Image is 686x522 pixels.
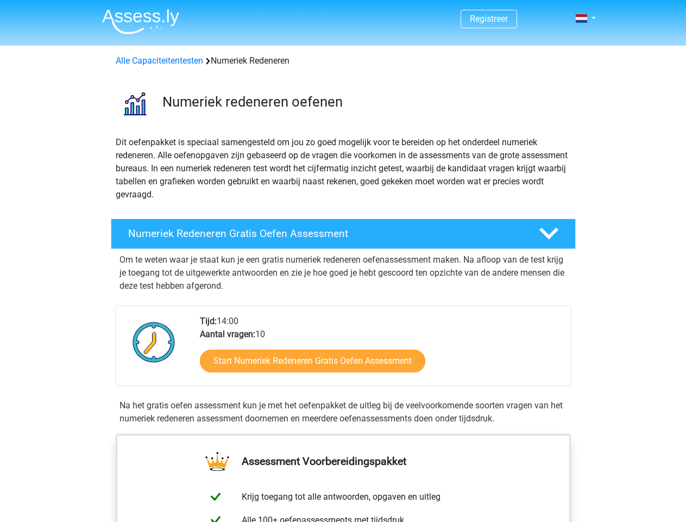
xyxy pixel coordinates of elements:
a: Alle Capaciteitentesten [116,55,203,66]
h4: Numeriek Redeneren Gratis Oefen Assessment [128,227,521,240]
img: numeriek redeneren [111,80,158,127]
b: Aantal vragen: [200,329,255,339]
b: Tijd: [200,316,217,326]
a: Start Numeriek Redeneren Gratis Oefen Assessment [200,350,425,372]
a: Registreer [470,14,508,24]
div: 14:00 10 [192,315,570,386]
h3: Numeriek redeneren oefenen [162,94,567,110]
div: Numeriek Redeneren [111,54,575,67]
p: Dit oefenpakket is speciaal samengesteld om jou zo goed mogelijk voor te bereiden op het onderdee... [116,136,571,201]
p: Om te weten waar je staat kun je een gratis numeriek redeneren oefenassessment maken. Na afloop v... [119,253,567,293]
div: Na het gratis oefen assessment kun je met het oefenpakket de uitleg bij de veelvoorkomende soorte... [115,399,571,425]
img: Assessly [102,9,179,34]
img: Klok [127,315,181,369]
a: Numeriek Redeneren Gratis Oefen Assessment [106,219,580,249]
